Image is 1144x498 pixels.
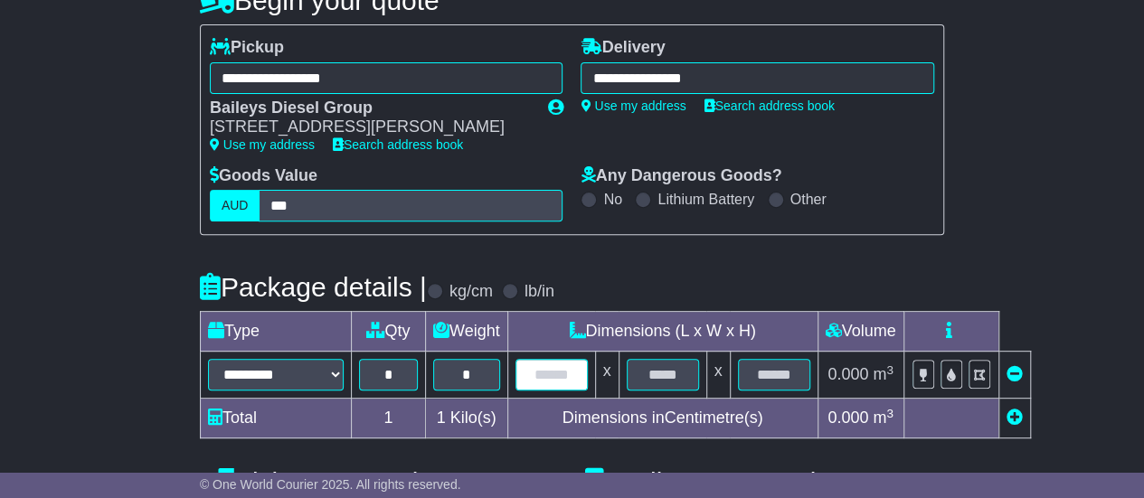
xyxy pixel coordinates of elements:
[595,352,619,399] td: x
[333,137,463,152] a: Search address book
[657,191,754,208] label: Lithium Battery
[200,477,461,492] span: © One World Courier 2025. All rights reserved.
[827,409,868,427] span: 0.000
[886,363,893,377] sup: 3
[351,312,425,352] td: Qty
[200,272,427,302] h4: Package details |
[1007,365,1023,383] a: Remove this item
[437,409,446,427] span: 1
[449,282,493,302] label: kg/cm
[210,166,317,186] label: Goods Value
[581,99,685,113] a: Use my address
[886,407,893,420] sup: 3
[827,365,868,383] span: 0.000
[351,399,425,438] td: 1
[210,38,284,58] label: Pickup
[790,191,827,208] label: Other
[581,166,781,186] label: Any Dangerous Goods?
[1007,409,1023,427] a: Add new item
[210,190,260,221] label: AUD
[507,399,818,438] td: Dimensions in Centimetre(s)
[706,352,730,399] td: x
[873,409,893,427] span: m
[210,117,530,137] div: [STREET_ADDRESS][PERSON_NAME]
[210,137,315,152] a: Use my address
[581,38,665,58] label: Delivery
[818,312,903,352] td: Volume
[603,191,621,208] label: No
[200,399,351,438] td: Total
[704,99,835,113] a: Search address book
[525,282,554,302] label: lb/in
[425,312,507,352] td: Weight
[507,312,818,352] td: Dimensions (L x W x H)
[425,399,507,438] td: Kilo(s)
[200,312,351,352] td: Type
[873,365,893,383] span: m
[210,99,530,118] div: Baileys Diesel Group
[200,467,563,497] h4: Pickup Instructions
[581,467,944,497] h4: Delivery Instructions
